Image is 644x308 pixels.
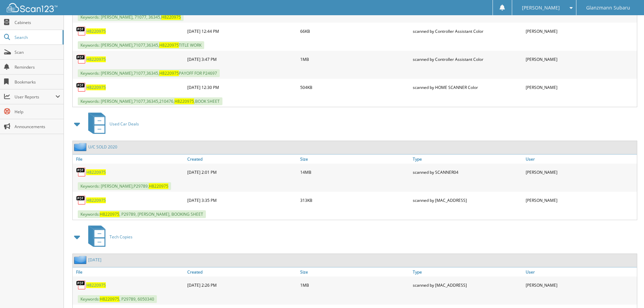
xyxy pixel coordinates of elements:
[78,69,220,77] span: Keywords: [PERSON_NAME],71077,36345, PAYOFF FOR P24697
[84,223,133,250] a: Tech Copies
[76,280,86,290] img: PDF.png
[78,210,206,218] span: Keywords: , P29789, [PERSON_NAME], BOOKING SHEET
[186,193,299,207] div: [DATE] 3:35 PM
[299,80,411,94] div: 504KB
[76,54,86,64] img: PDF.png
[524,267,637,277] a: User
[186,165,299,179] div: [DATE] 2:01 PM
[88,144,117,150] a: U/C SOLD 2020
[149,183,168,189] span: H8220975
[411,155,524,164] a: Type
[159,70,179,76] span: H8220975
[299,278,411,292] div: 1MB
[86,197,106,203] a: H8220975
[524,52,637,66] div: [PERSON_NAME]
[7,3,57,12] img: scan123-logo-white.svg
[524,165,637,179] div: [PERSON_NAME]
[86,282,106,288] a: H8220975
[86,169,106,175] a: H8220975
[78,97,222,105] span: Keywords: [PERSON_NAME],71077,36345,210476, ,BOOK SHEET
[174,98,194,104] span: H8220975
[524,193,637,207] div: [PERSON_NAME]
[76,167,86,177] img: PDF.png
[86,56,106,62] a: H8220975
[110,234,133,240] span: Tech Copies
[299,267,411,277] a: Size
[15,79,60,85] span: Bookmarks
[524,155,637,164] a: User
[78,13,184,21] span: Keywords: [PERSON_NAME], 71077, 36345,
[110,121,139,127] span: Used Car Deals
[78,182,171,190] span: Keywords: [PERSON_NAME],P29789,
[299,165,411,179] div: 14MB
[522,6,560,10] span: [PERSON_NAME]
[186,155,299,164] a: Created
[186,80,299,94] div: [DATE] 12:30 PM
[411,165,524,179] div: scanned by SCANNER04
[524,80,637,94] div: [PERSON_NAME]
[15,109,60,115] span: Help
[78,41,204,49] span: Keywords: [PERSON_NAME],71077,36345, TITLE WORK
[411,24,524,38] div: scanned by Controller Assistant Color
[100,211,119,217] span: H8220975
[15,20,60,25] span: Cabinets
[524,24,637,38] div: [PERSON_NAME]
[74,143,88,151] img: folder2.png
[161,14,181,20] span: H8220975
[76,195,86,205] img: PDF.png
[299,193,411,207] div: 313KB
[76,26,86,36] img: PDF.png
[186,24,299,38] div: [DATE] 12:44 PM
[299,52,411,66] div: 1MB
[15,124,60,129] span: Announcements
[411,278,524,292] div: scanned by [MAC_ADDRESS]
[524,278,637,292] div: [PERSON_NAME]
[186,267,299,277] a: Created
[86,28,106,34] a: H8220975
[610,276,644,308] iframe: Chat Widget
[15,49,60,55] span: Scan
[73,155,186,164] a: File
[299,155,411,164] a: Size
[186,52,299,66] div: [DATE] 3:47 PM
[74,256,88,264] img: folder2.png
[73,267,186,277] a: File
[299,24,411,38] div: 66KB
[186,278,299,292] div: [DATE] 2:26 PM
[84,111,139,137] a: Used Car Deals
[15,94,55,100] span: User Reports
[86,85,106,90] a: H8220975
[100,296,119,302] span: H8220975
[15,34,59,40] span: Search
[78,295,157,303] span: Keywords: , P29789, 6050340
[411,80,524,94] div: scanned by HOME SCANNER Color
[159,42,179,48] span: H8220975
[76,82,86,92] img: PDF.png
[411,52,524,66] div: scanned by Controller Assistant Color
[15,64,60,70] span: Reminders
[586,6,630,10] span: Glanzmann Subaru
[411,267,524,277] a: Type
[88,257,101,263] a: [DATE]
[411,193,524,207] div: scanned by [MAC_ADDRESS]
